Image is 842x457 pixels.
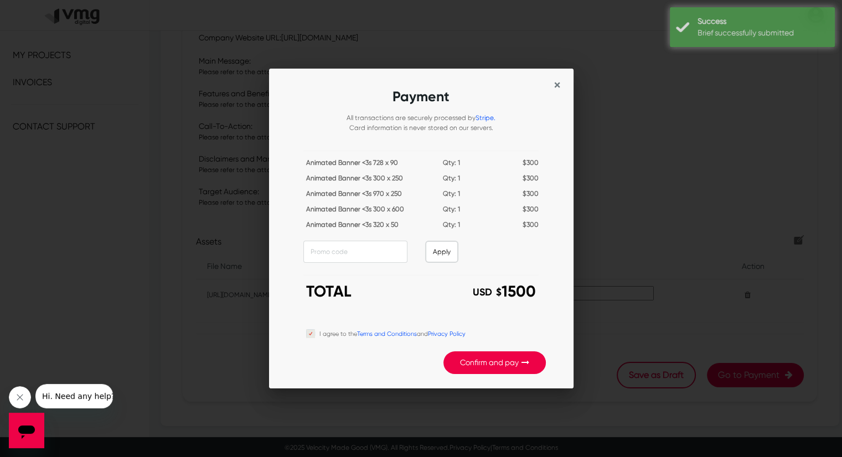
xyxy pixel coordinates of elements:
[523,205,526,213] span: $
[481,220,539,235] div: 300
[357,330,417,337] a: Terms and Conditions
[481,204,539,220] div: 300
[698,15,820,27] div: Success
[428,330,466,337] a: Privacy Policy
[306,204,422,220] div: Animated Banner <3s 300 x 600
[425,241,458,263] button: Apply
[35,384,113,408] iframe: Message from company
[481,158,539,173] div: 300
[306,189,422,204] div: Animated Banner <3s 970 x 250
[319,327,466,339] label: I agree to the and
[422,189,481,204] div: Qty: 1
[443,351,546,374] button: Confirm and pay
[523,159,526,167] span: $
[554,79,560,92] button: Close
[481,189,539,204] div: 300
[9,413,44,448] iframe: Button to launch messaging window
[422,220,481,235] div: Qty: 1
[698,27,820,39] div: Brief successfully submitted
[306,173,422,189] div: Animated Banner <3s 300 x 250
[306,158,422,173] div: Animated Banner <3s 728 x 90
[523,174,526,182] span: $
[496,286,502,298] span: $
[523,221,526,228] span: $
[303,86,539,113] h2: Payment
[422,204,481,220] div: Qty: 1
[7,8,80,17] span: Hi. Need any help?
[481,173,539,189] div: 300
[422,173,481,189] div: Qty: 1
[554,77,560,93] span: ×
[303,241,407,263] input: Promo code
[430,282,536,301] h3: 1500
[476,114,495,122] a: Stripe.
[422,158,481,173] div: Qty: 1
[523,190,526,198] span: $
[306,282,413,301] h3: TOTAL
[303,113,539,144] div: All transactions are securely processed by Card information is never stored on our servers.
[306,220,422,235] div: Animated Banner <3s 320 x 50
[473,286,492,298] span: USD
[9,386,31,408] iframe: Close message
